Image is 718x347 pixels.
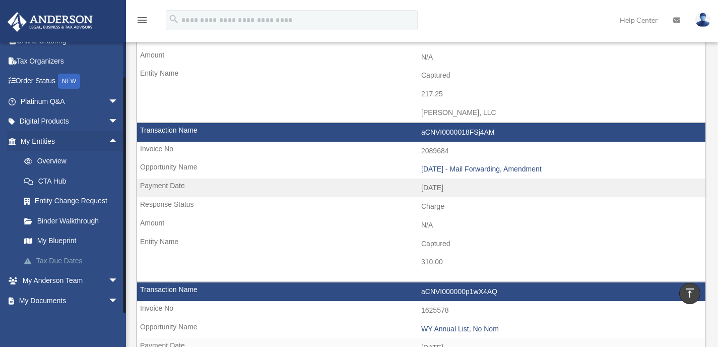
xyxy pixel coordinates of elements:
[168,14,179,25] i: search
[7,111,134,132] a: Digital Productsarrow_drop_down
[14,191,134,211] a: Entity Change Request
[7,131,134,151] a: My Entitiesarrow_drop_up
[14,211,134,231] a: Binder Walkthrough
[421,165,700,173] div: [DATE] - Mail Forwarding, Amendment
[137,301,705,320] td: 1625578
[137,179,705,198] td: [DATE]
[7,271,134,291] a: My Anderson Teamarrow_drop_down
[5,12,96,32] img: Anderson Advisors Platinum Portal
[58,74,80,89] div: NEW
[7,91,134,111] a: Platinum Q&Aarrow_drop_down
[695,13,710,27] img: User Pic
[137,253,705,272] td: 310.00
[14,171,134,191] a: CTA Hub
[108,131,128,152] span: arrow_drop_up
[108,291,128,311] span: arrow_drop_down
[679,283,700,304] a: vertical_align_top
[136,14,148,26] i: menu
[137,48,705,67] td: N/A
[14,251,134,271] a: Tax Due Dates
[108,91,128,112] span: arrow_drop_down
[136,18,148,26] a: menu
[7,71,134,92] a: Order StatusNEW
[14,151,134,171] a: Overview
[137,123,705,142] td: aCNVI0000018FSj4AM
[137,103,705,123] td: [PERSON_NAME], LLC
[137,142,705,161] td: 2089684
[14,231,134,251] a: My Blueprint
[7,311,134,331] a: Online Learningarrow_drop_down
[137,282,705,302] td: aCNVI000000p1wX4AQ
[108,111,128,132] span: arrow_drop_down
[7,51,134,71] a: Tax Organizers
[137,66,705,85] td: Captured
[108,271,128,292] span: arrow_drop_down
[421,325,700,333] div: WY Annual List, No Nom
[684,287,696,299] i: vertical_align_top
[7,291,134,311] a: My Documentsarrow_drop_down
[137,197,705,216] td: Charge
[137,216,705,235] td: N/A
[108,311,128,331] span: arrow_drop_down
[137,85,705,104] td: 217.25
[137,235,705,254] td: Captured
